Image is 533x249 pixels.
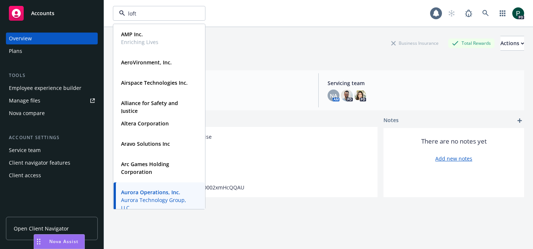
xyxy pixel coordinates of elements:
[6,82,98,94] a: Employee experience builder
[9,144,41,156] div: Service team
[121,120,169,127] strong: Altera Corporation
[6,72,98,79] div: Tools
[6,107,98,119] a: Nova compare
[6,45,98,57] a: Plans
[31,10,54,16] span: Accounts
[444,6,459,21] a: Start snowing
[34,234,85,249] button: Nova Assist
[119,79,309,87] span: Account type
[6,134,98,141] div: Account settings
[121,100,178,114] strong: Alliance for Safety and Justice
[421,137,487,146] span: There are no notes yet
[14,225,69,232] span: Open Client Navigator
[119,94,309,101] span: EB
[34,235,43,249] div: Drag to move
[500,36,524,50] div: Actions
[49,238,78,245] span: Nova Assist
[125,10,190,17] input: Filter by keyword
[500,36,524,51] button: Actions
[512,7,524,19] img: photo
[6,95,98,107] a: Manage files
[383,116,399,125] span: Notes
[6,169,98,181] a: Client access
[478,6,493,21] a: Search
[6,144,98,156] a: Service team
[495,6,510,21] a: Switch app
[9,95,40,107] div: Manage files
[435,155,472,162] a: Add new notes
[121,161,169,175] strong: Arc Games Holding Corporation
[9,107,45,119] div: Nova compare
[121,189,180,196] strong: Aurora Operations, Inc.
[9,157,70,169] div: Client navigator features
[121,38,158,46] span: Enriching Lives
[461,6,476,21] a: Report a Bug
[9,45,22,57] div: Plans
[328,79,518,87] span: Servicing team
[515,116,524,125] a: add
[186,184,244,191] span: 0018X00002xmHcQQAU
[341,90,353,101] img: photo
[448,38,495,48] div: Total Rewards
[6,3,98,24] a: Accounts
[9,82,81,94] div: Employee experience builder
[121,79,188,86] strong: Airspace Technologies Inc.
[9,169,41,181] div: Client access
[121,140,170,147] strong: Aravo Solutions Inc
[330,92,337,100] span: NA
[6,33,98,44] a: Overview
[121,59,172,66] strong: AeroVironment, Inc.
[9,33,32,44] div: Overview
[354,90,366,101] img: photo
[121,31,143,38] strong: AMP Inc.
[388,38,442,48] div: Business Insurance
[6,157,98,169] a: Client navigator features
[121,196,196,212] span: Aurora Technology Group, LLC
